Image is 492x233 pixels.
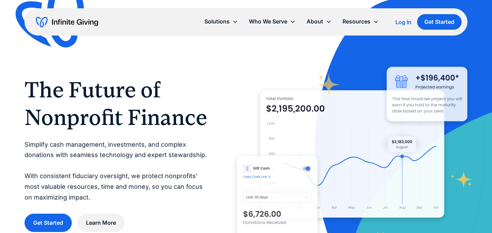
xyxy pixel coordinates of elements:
[204,17,230,26] div: Solutions
[450,171,473,188] img: fundraising star
[395,18,412,26] a: Log In
[25,76,209,131] h1: The Future of Nonprofit Finance
[417,14,462,30] a: Get Started
[301,14,337,29] div: About
[77,214,125,232] a: Learn More
[307,17,323,26] div: About
[243,14,301,29] div: Who We Serve
[199,14,243,29] div: Solutions
[337,14,384,29] div: Resources
[25,214,72,232] a: Get Started
[260,90,444,217] img: nonprofit donation platform
[249,17,287,26] div: Who We Serve
[395,19,412,25] div: Log In
[343,17,370,26] div: Resources
[25,139,209,203] p: Simplify cash management, investments, and complex donations with seamless technology and expert ...
[36,17,98,28] a: home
